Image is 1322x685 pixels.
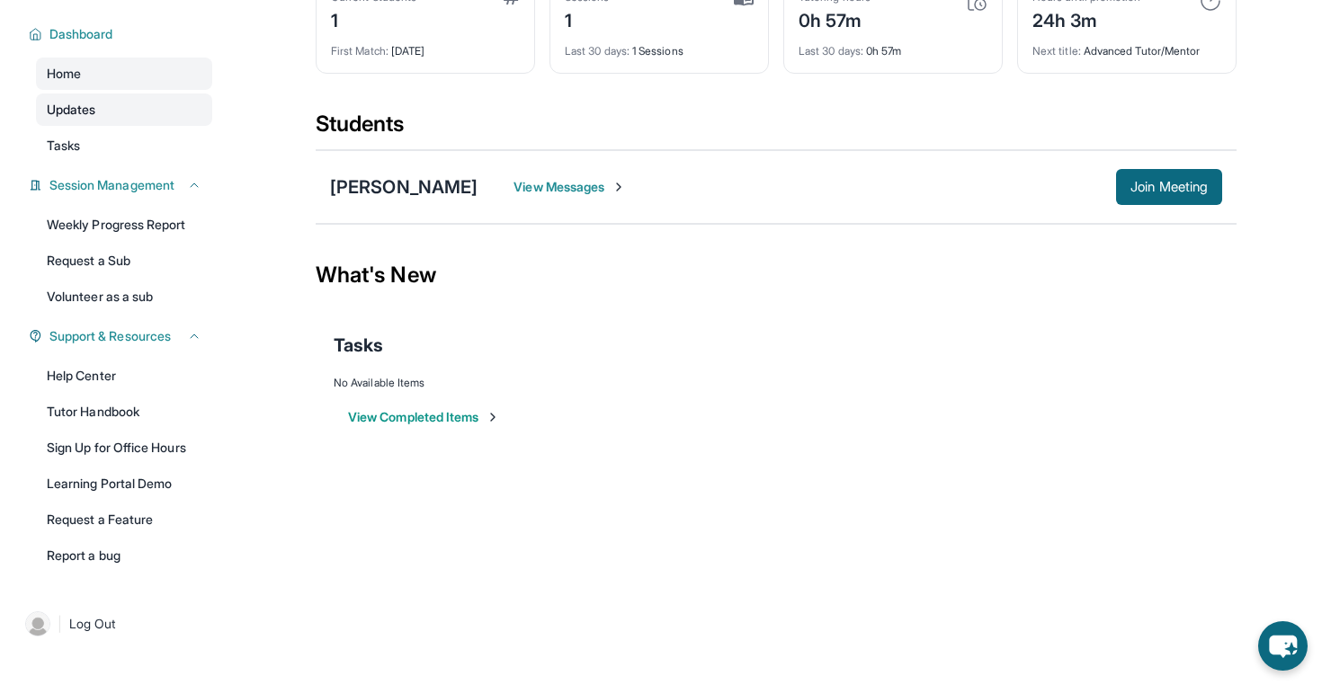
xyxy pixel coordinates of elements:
[565,33,754,58] div: 1 Sessions
[799,33,987,58] div: 0h 57m
[49,176,174,194] span: Session Management
[36,93,212,126] a: Updates
[1032,33,1221,58] div: Advanced Tutor/Mentor
[47,101,96,119] span: Updates
[514,178,626,196] span: View Messages
[1116,169,1222,205] button: Join Meeting
[331,4,416,33] div: 1
[348,408,500,426] button: View Completed Items
[49,327,171,345] span: Support & Resources
[25,611,50,636] img: user-img
[316,110,1237,149] div: Students
[49,25,113,43] span: Dashboard
[334,333,383,358] span: Tasks
[334,376,1219,390] div: No Available Items
[36,129,212,162] a: Tasks
[47,137,80,155] span: Tasks
[36,58,212,90] a: Home
[36,360,212,392] a: Help Center
[42,25,201,43] button: Dashboard
[799,44,863,58] span: Last 30 days :
[36,503,212,536] a: Request a Feature
[612,180,626,194] img: Chevron-Right
[36,396,212,428] a: Tutor Handbook
[1032,4,1140,33] div: 24h 3m
[36,431,212,464] a: Sign Up for Office Hours
[36,539,212,572] a: Report a bug
[42,176,201,194] button: Session Management
[36,245,212,277] a: Request a Sub
[1032,44,1081,58] span: Next title :
[1258,621,1308,671] button: chat-button
[42,327,201,345] button: Support & Resources
[331,33,520,58] div: [DATE]
[36,280,212,313] a: Volunteer as a sub
[69,615,116,633] span: Log Out
[799,4,871,33] div: 0h 57m
[47,65,81,83] span: Home
[58,613,62,635] span: |
[565,4,610,33] div: 1
[316,236,1237,315] div: What's New
[36,467,212,500] a: Learning Portal Demo
[330,174,478,200] div: [PERSON_NAME]
[36,209,212,241] a: Weekly Progress Report
[565,44,630,58] span: Last 30 days :
[331,44,389,58] span: First Match :
[1130,182,1208,192] span: Join Meeting
[18,604,212,644] a: |Log Out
